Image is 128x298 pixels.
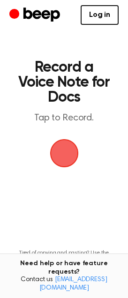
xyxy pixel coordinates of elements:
[50,139,78,167] button: Beep Logo
[17,60,111,105] h1: Record a Voice Note for Docs
[8,250,120,271] p: Tired of copying and pasting? Use the extension to automatically insert your recordings.
[9,6,62,24] a: Beep
[39,276,107,291] a: [EMAIL_ADDRESS][DOMAIN_NAME]
[17,112,111,124] p: Tap to Record.
[6,276,122,292] span: Contact us
[81,5,119,25] a: Log in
